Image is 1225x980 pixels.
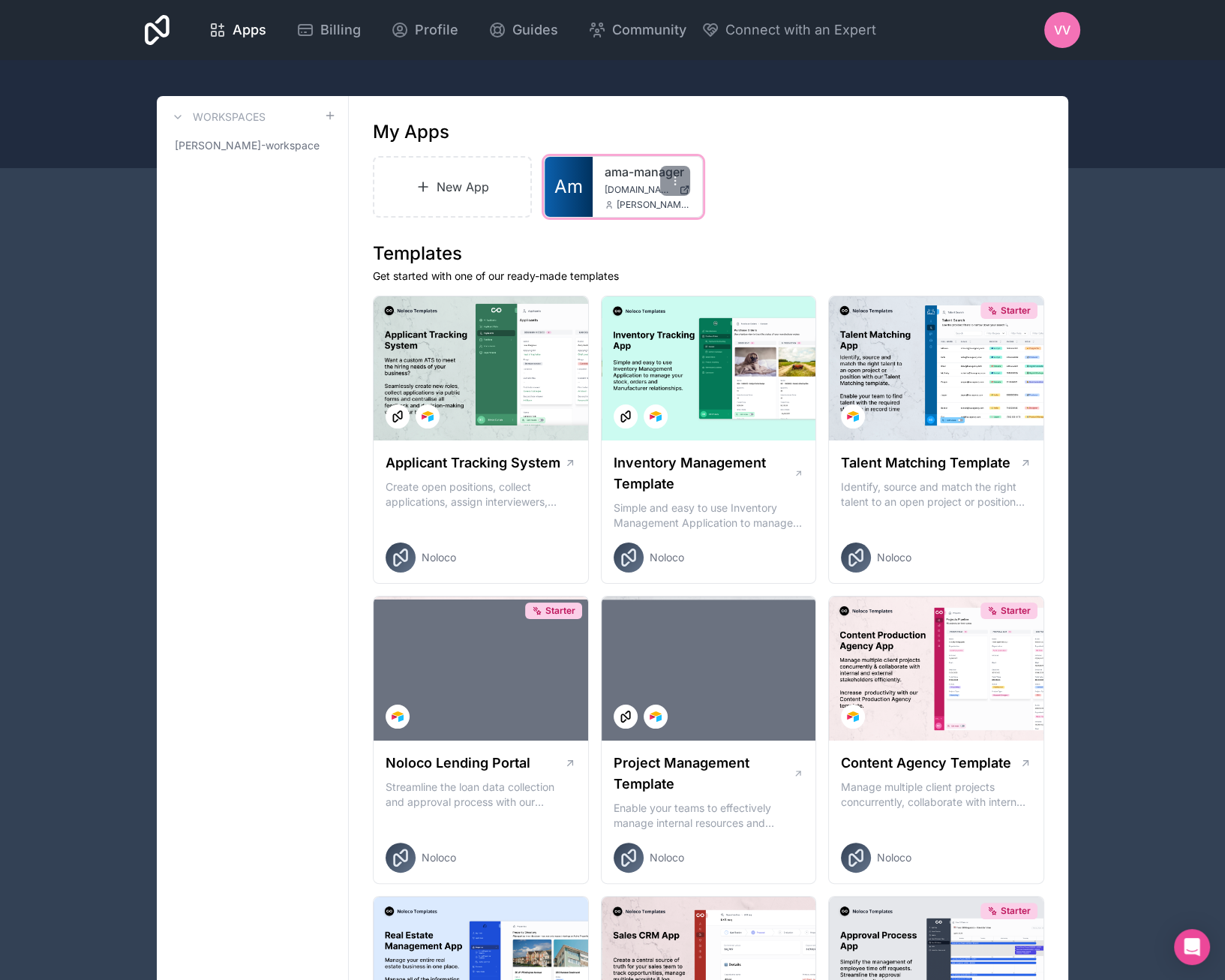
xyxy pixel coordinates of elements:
[422,410,434,422] img: Airtable Logo
[650,410,662,422] img: Airtable Logo
[614,753,793,795] h1: Project Management Template
[650,711,662,723] img: Airtable Logo
[373,120,449,144] h1: My Apps
[605,163,690,181] a: ama-manager
[1001,305,1031,317] span: Starter
[392,711,404,723] img: Airtable Logo
[422,550,456,565] span: Noloco
[193,110,266,125] h3: Workspaces
[512,20,558,41] span: Guides
[650,550,684,565] span: Noloco
[576,14,698,47] a: Community
[197,14,278,47] a: Apps
[476,14,570,47] a: Guides
[386,780,576,810] p: Streamline the loan data collection and approval process with our Lending Portal template.
[233,20,266,41] span: Apps
[612,20,686,41] span: Community
[841,780,1031,810] p: Manage multiple client projects concurrently, collaborate with internal and external stakeholders...
[415,20,458,41] span: Profile
[701,20,876,41] button: Connect with an Expert
[617,199,690,211] span: [PERSON_NAME][EMAIL_ADDRESS][DOMAIN_NAME]
[650,850,684,865] span: Noloco
[847,711,859,723] img: Airtable Logo
[1054,21,1070,39] span: VV
[841,452,1010,473] h1: Talent Matching Template
[379,14,470,47] a: Profile
[847,410,859,422] img: Airtable Logo
[175,138,320,153] span: [PERSON_NAME]-workspace
[605,184,690,196] a: [DOMAIN_NAME]
[545,605,575,617] span: Starter
[284,14,373,47] a: Billing
[614,501,804,531] p: Simple and easy to use Inventory Management Application to manage your stock, orders and Manufact...
[1001,605,1031,617] span: Starter
[1001,905,1031,917] span: Starter
[169,108,266,126] a: Workspaces
[841,479,1031,510] p: Identify, source and match the right talent to an open project or position with our Talent Matchi...
[386,452,560,473] h1: Applicant Tracking System
[605,184,673,196] span: [DOMAIN_NAME]
[877,850,911,865] span: Noloco
[320,20,361,41] span: Billing
[877,550,911,565] span: Noloco
[373,269,1044,284] p: Get started with one of our ready-made templates
[725,20,876,41] span: Connect with an Expert
[373,156,532,218] a: New App
[841,753,1011,774] h1: Content Agency Template
[1174,929,1210,965] div: Open Intercom Messenger
[169,132,336,159] a: [PERSON_NAME]-workspace
[422,850,456,865] span: Noloco
[386,753,530,774] h1: Noloco Lending Portal
[614,452,794,495] h1: Inventory Management Template
[545,157,593,217] a: Am
[373,242,1044,266] h1: Templates
[614,801,804,831] p: Enable your teams to effectively manage internal resources and execute client projects on time.
[386,479,576,510] p: Create open positions, collect applications, assign interviewers, centralise candidate feedback a...
[554,175,583,199] span: Am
